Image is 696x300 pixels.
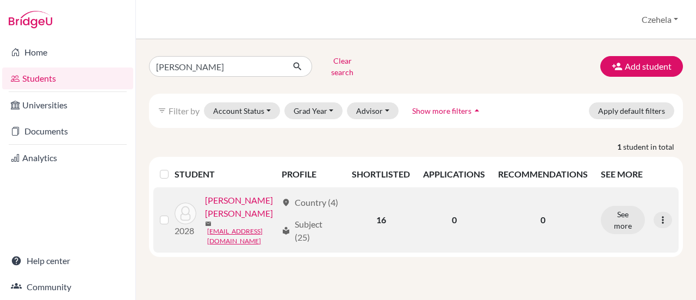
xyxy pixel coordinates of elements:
img: Albuja Guerrero, Briana [175,203,196,224]
span: student in total [623,141,683,152]
th: APPLICATIONS [417,161,492,187]
a: Community [2,276,133,298]
input: Find student by name... [149,56,284,77]
button: Clear search [312,52,372,81]
a: [PERSON_NAME] [PERSON_NAME] [205,194,277,220]
span: location_on [282,198,290,207]
button: Add student [600,56,683,77]
td: 16 [345,187,417,253]
button: Czehela [637,9,683,30]
button: Grad Year [284,102,343,119]
th: PROFILE [275,161,345,187]
span: Show more filters [412,106,471,115]
td: 0 [417,187,492,253]
a: Home [2,41,133,63]
span: mail [205,221,212,227]
i: arrow_drop_up [471,105,482,116]
button: See more [601,206,645,234]
button: Show more filtersarrow_drop_up [403,102,492,119]
button: Advisor [347,102,399,119]
i: filter_list [158,106,166,115]
a: Documents [2,120,133,142]
a: [EMAIL_ADDRESS][DOMAIN_NAME] [207,226,277,246]
span: local_library [282,226,290,235]
a: Help center [2,250,133,272]
p: 0 [498,213,588,226]
span: Filter by [169,106,200,116]
div: Subject (25) [282,218,339,244]
a: Universities [2,94,133,116]
th: RECOMMENDATIONS [492,161,594,187]
p: 2028 [175,224,196,237]
a: Analytics [2,147,133,169]
strong: 1 [617,141,623,152]
button: Apply default filters [589,102,674,119]
div: Country (4) [282,196,338,209]
th: STUDENT [175,161,275,187]
th: SEE MORE [594,161,679,187]
button: Account Status [204,102,280,119]
th: SHORTLISTED [345,161,417,187]
a: Students [2,68,133,89]
img: Bridge-U [9,11,52,28]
